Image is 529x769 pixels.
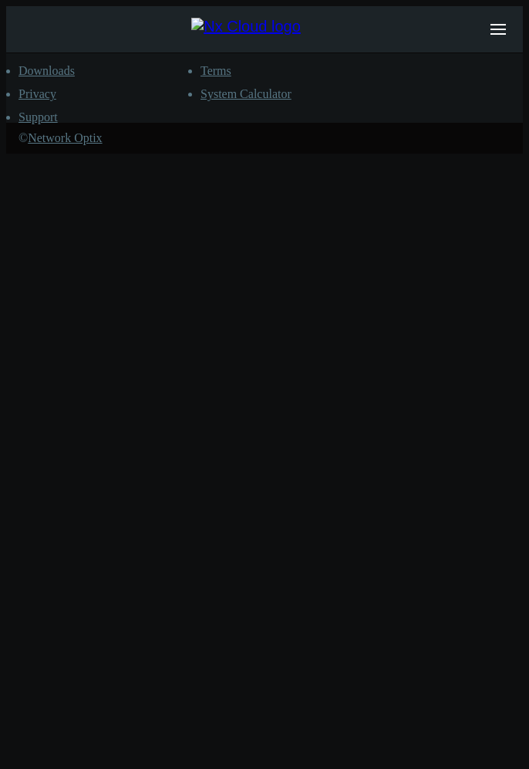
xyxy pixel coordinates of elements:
a: System Calculator [200,87,291,100]
a: Privacy [19,87,56,100]
a: Support [19,110,58,124]
a: Terms [200,64,231,77]
img: Nx Cloud logo [191,18,301,41]
a: Downloads [19,64,75,77]
span: Network Optix [28,131,102,144]
a: ©Network Optix [19,131,103,145]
